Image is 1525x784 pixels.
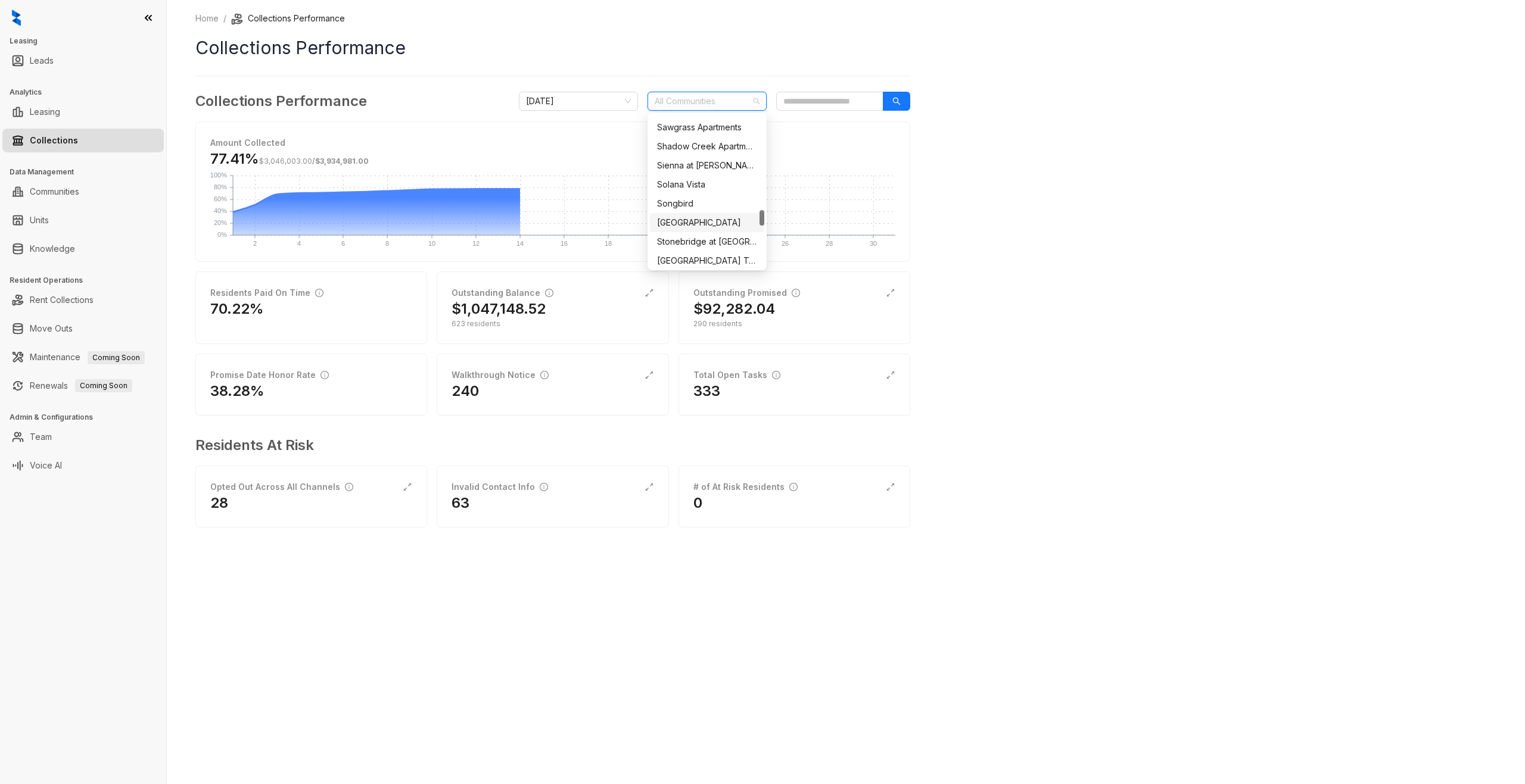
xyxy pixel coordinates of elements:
h3: Resident Operations [10,275,166,286]
div: Residents Paid On Time [210,286,323,299]
text: 60% [214,195,227,202]
span: info-circle [545,289,553,297]
text: 2 [253,240,257,247]
div: Tavolo Park Townhomes [650,251,764,270]
text: 8 [385,240,389,247]
a: Leasing [30,100,60,124]
text: 80% [214,183,227,190]
h3: Admin & Configurations [10,412,166,423]
div: Solana Vista [650,175,764,194]
span: search [892,97,901,105]
img: logo [12,10,21,26]
h3: Data Management [10,167,166,177]
text: 28 [826,240,833,247]
span: info-circle [792,289,800,297]
h2: 240 [452,382,479,401]
div: Opted Out Across All Channels [210,480,353,493]
span: info-circle [772,371,780,379]
h3: Analytics [10,87,166,98]
li: Collections [2,129,164,152]
div: Shadow Creek Apartments [650,137,764,156]
a: Collections [30,129,78,152]
div: Stonebridge at [GEOGRAPHIC_DATA] [657,235,757,248]
h1: Collections Performance [195,35,910,61]
span: info-circle [540,483,548,491]
li: Leasing [2,100,164,124]
text: 40% [214,207,227,214]
div: Shadow Creek Apartments [657,140,757,153]
li: Leads [2,49,164,73]
a: RenewalsComing Soon [30,374,132,398]
div: Sawgrass Apartments [650,118,764,137]
div: Solana Vista [657,178,757,191]
div: Total Open Tasks [693,368,780,382]
div: Songbird [650,194,764,213]
span: $3,934,981.00 [315,157,369,165]
li: Knowledge [2,237,164,261]
div: Promise Date Honor Rate [210,368,329,382]
text: 30 [870,240,877,247]
li: Units [2,208,164,232]
text: 20% [214,219,227,226]
li: / [223,12,226,25]
a: Home [193,12,221,25]
span: expand-alt [645,370,654,380]
li: Team [2,425,164,449]
a: Units [30,208,49,232]
div: Walkthrough Notice [452,368,549,382]
text: 26 [782,240,789,247]
div: Sienna at Westover Hills [650,156,764,175]
h2: 70.22% [210,299,264,318]
span: expand-alt [886,370,895,380]
div: Sienna at [PERSON_NAME][GEOGRAPHIC_DATA] [657,159,757,172]
text: 6 [341,240,345,247]
h3: Leasing [10,36,166,46]
h3: 77.41% [210,149,369,168]
div: 623 residents [452,318,653,329]
text: 16 [561,240,568,247]
span: / [259,157,369,165]
h2: $1,047,148.52 [452,299,546,318]
a: Rent Collections [30,288,94,312]
div: # of At Risk Residents [693,480,798,493]
div: [GEOGRAPHIC_DATA] [657,216,757,229]
strong: Amount Collected [210,138,285,148]
div: Songbird [657,197,757,210]
div: Sawgrass Apartments [657,121,757,134]
a: Knowledge [30,237,75,261]
span: expand-alt [886,482,895,492]
span: info-circle [345,483,353,491]
h2: 333 [693,382,720,401]
span: expand-alt [645,482,654,492]
li: Renewals [2,374,164,398]
div: Invalid Contact Info [452,480,548,493]
h2: 0 [693,493,702,513]
a: Communities [30,180,79,204]
h3: Collections Performance [195,90,367,112]
span: Coming Soon [88,351,145,364]
li: Communities [2,180,164,204]
text: 0% [217,231,227,238]
li: Rent Collections [2,288,164,312]
li: Maintenance [2,345,164,369]
div: 290 residents [693,318,895,329]
span: info-circle [789,483,798,491]
text: 4 [297,240,301,247]
div: Southpark Ranch [650,213,764,232]
h3: Residents At Risk [195,435,901,456]
span: October 2025 [526,92,631,110]
div: [GEOGRAPHIC_DATA] Townhomes [657,254,757,267]
span: expand-alt [403,482,412,492]
span: expand-alt [645,288,654,298]
h2: $92,282.04 [693,299,775,318]
li: Collections Performance [231,12,345,25]
span: $3,046,003.00 [259,157,312,165]
text: 14 [516,240,524,247]
a: Voice AI [30,454,62,477]
a: Move Outs [30,317,73,341]
span: Coming Soon [75,379,132,392]
span: info-circle [315,289,323,297]
h2: 63 [452,493,469,513]
div: Stonebridge at City Park [650,232,764,251]
li: Voice AI [2,454,164,477]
